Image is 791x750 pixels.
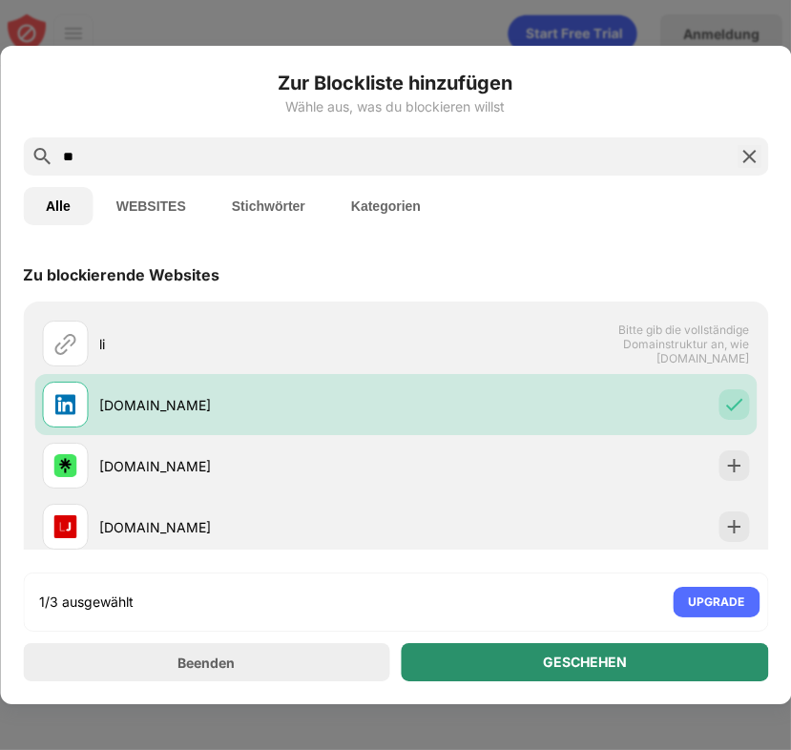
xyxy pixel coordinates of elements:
span: Bitte gib die vollständige Domainstruktur an, wie [DOMAIN_NAME] [552,323,749,365]
div: li [99,334,396,354]
img: favicons [53,454,76,477]
button: WEBSITES [94,187,209,225]
div: [DOMAIN_NAME] [99,395,396,415]
img: favicons [53,393,76,416]
img: search-close [738,145,760,168]
div: [DOMAIN_NAME] [99,456,396,476]
div: Zu blockierende Websites [23,265,219,284]
div: GESCHEHEN [543,655,627,670]
div: Beenden [177,655,235,671]
button: Stichwörter [209,187,328,225]
h6: Zur Blockliste hinzufügen [23,69,768,97]
img: search.svg [31,145,53,168]
div: [DOMAIN_NAME] [99,517,396,537]
div: 1/3 ausgewählt [39,593,134,612]
div: UPGRADE [688,593,744,612]
button: Alle [23,187,94,225]
button: Kategorien [328,187,444,225]
img: favicons [53,515,76,538]
img: url.svg [53,332,76,355]
div: Wähle aus, was du blockieren willst [23,99,768,115]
